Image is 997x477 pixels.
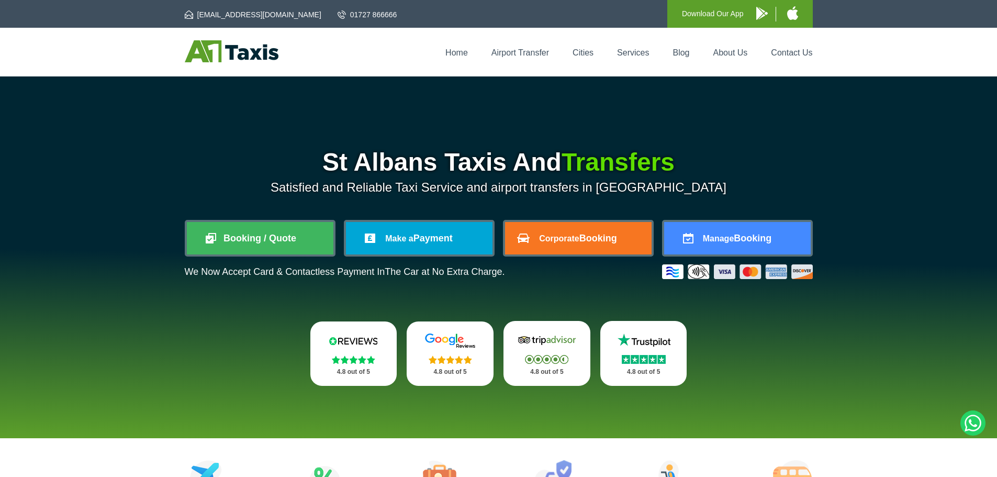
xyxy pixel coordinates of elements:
p: We Now Accept Card & Contactless Payment In [185,267,505,278]
p: 4.8 out of 5 [322,365,386,379]
a: Home [445,48,468,57]
p: Download Our App [682,7,744,20]
img: A1 Taxis Android App [756,7,768,20]
p: Satisfied and Reliable Taxi Service and airport transfers in [GEOGRAPHIC_DATA] [185,180,813,195]
img: Trustpilot [612,332,675,348]
span: Corporate [539,234,579,243]
span: Transfers [562,148,675,176]
a: CorporateBooking [505,222,652,254]
p: 4.8 out of 5 [515,365,579,379]
a: Tripadvisor Stars 4.8 out of 5 [503,321,590,386]
img: Stars [332,356,375,364]
a: Blog [673,48,689,57]
span: Make a [385,234,413,243]
img: A1 Taxis iPhone App [787,6,798,20]
p: 4.8 out of 5 [418,365,482,379]
a: Cities [573,48,593,57]
img: Stars [622,355,666,364]
img: Tripadvisor [516,332,578,348]
img: Stars [525,355,568,364]
a: Make aPayment [346,222,492,254]
p: 4.8 out of 5 [612,365,676,379]
a: ManageBooking [664,222,811,254]
img: A1 Taxis St Albans LTD [185,40,278,62]
a: Google Stars 4.8 out of 5 [407,321,494,386]
a: 01727 866666 [338,9,397,20]
a: Contact Us [771,48,812,57]
h1: St Albans Taxis And [185,150,813,175]
img: Credit And Debit Cards [662,264,813,279]
img: Google [419,333,481,349]
img: Stars [429,356,472,364]
a: Reviews.io Stars 4.8 out of 5 [310,321,397,386]
span: The Car at No Extra Charge. [385,267,505,277]
img: Reviews.io [322,333,385,349]
span: Manage [703,234,734,243]
a: About Us [713,48,748,57]
a: Booking / Quote [187,222,333,254]
a: [EMAIL_ADDRESS][DOMAIN_NAME] [185,9,321,20]
a: Airport Transfer [491,48,549,57]
a: Trustpilot Stars 4.8 out of 5 [600,321,687,386]
a: Services [617,48,649,57]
